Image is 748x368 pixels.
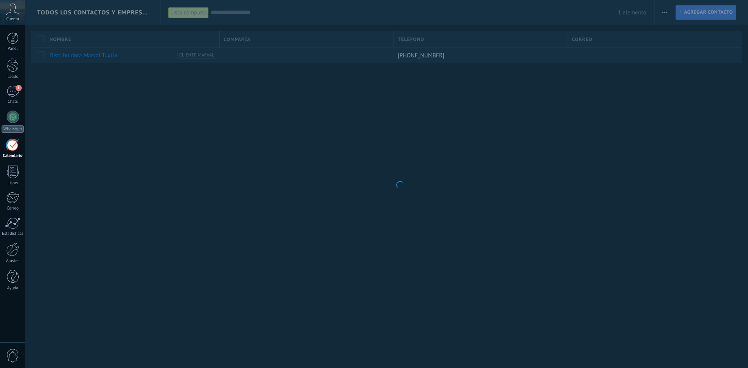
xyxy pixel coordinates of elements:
[16,85,22,91] span: 1
[2,153,24,158] div: Calendario
[2,181,24,186] div: Listas
[2,259,24,264] div: Ajustes
[2,206,24,211] div: Correo
[2,46,24,51] div: Panel
[2,231,24,236] div: Estadísticas
[6,17,19,22] span: Cuenta
[2,99,24,104] div: Chats
[2,125,24,133] div: WhatsApp
[2,74,24,79] div: Leads
[2,286,24,291] div: Ayuda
